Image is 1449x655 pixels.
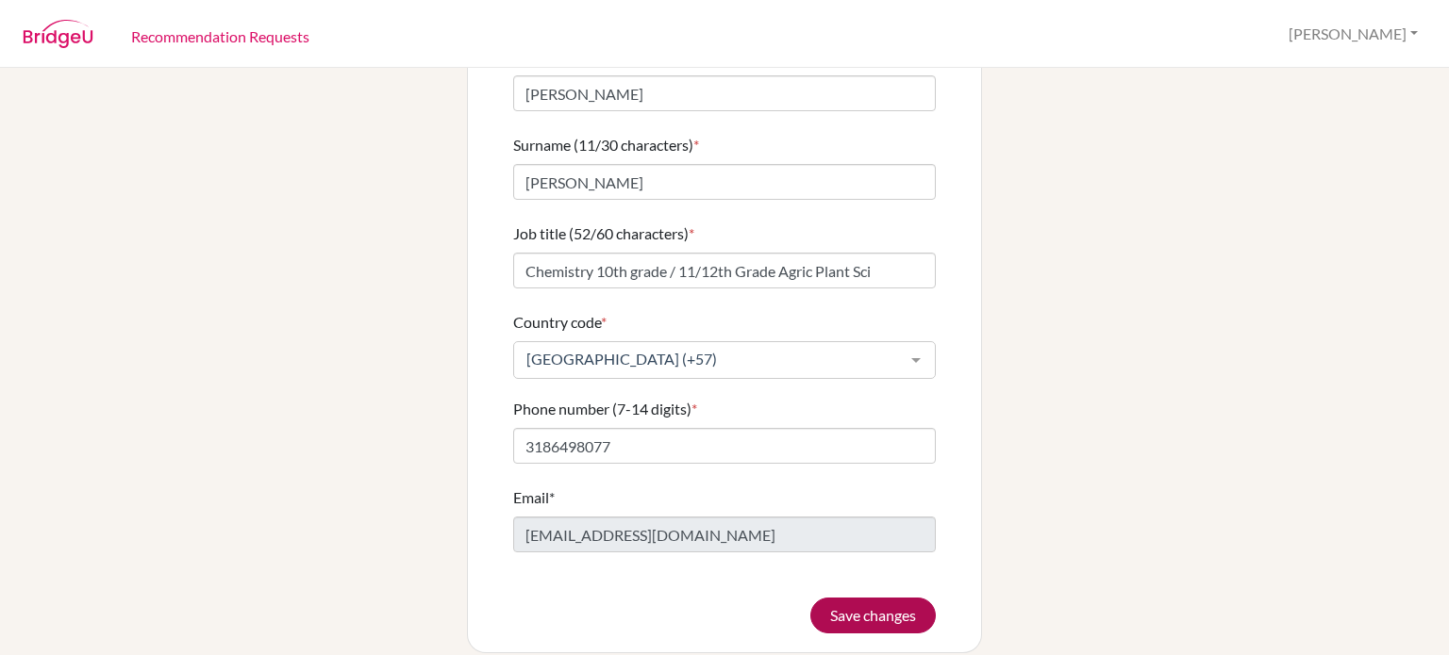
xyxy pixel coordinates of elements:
[513,134,699,156] label: Surname (11/30 characters)
[116,3,325,68] a: Recommendation Requests
[513,398,697,420] label: Phone number (7-14 digits)
[810,598,936,633] button: Save changes
[23,20,93,48] img: BridgeU logo
[513,75,936,111] input: Enter your first name
[513,164,936,200] input: Enter your surname
[513,311,607,334] label: Country code
[513,222,694,245] label: Job title (52/60 characters)
[513,428,936,464] input: Enter your number
[513,486,555,509] label: Email*
[513,253,936,288] input: Enter your job title
[522,350,897,368] span: [GEOGRAPHIC_DATA] (+57)
[1280,16,1426,52] button: [PERSON_NAME]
